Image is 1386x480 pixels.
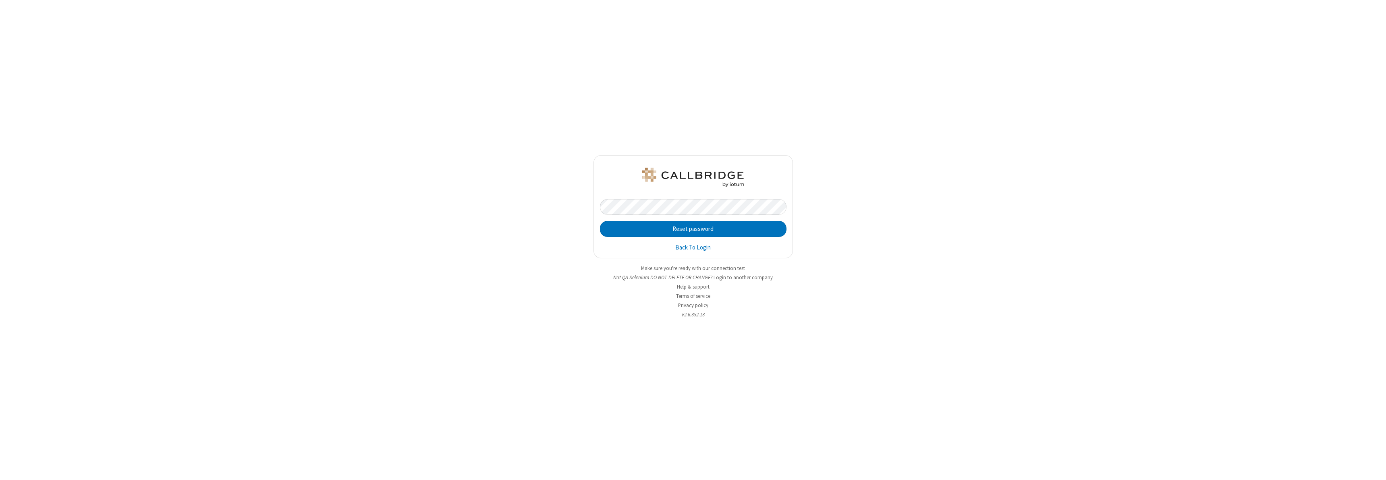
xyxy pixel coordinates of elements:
a: Terms of service [676,293,710,299]
button: Login to another company [714,274,773,281]
li: v2.6.352.13 [593,311,793,318]
button: Reset password [600,221,786,237]
iframe: Chat [1366,459,1380,474]
a: Help & support [677,283,710,290]
a: Make sure you're ready with our connection test [641,265,745,272]
a: Privacy policy [678,302,708,309]
li: Not QA Selenium DO NOT DELETE OR CHANGE? [593,274,793,281]
img: QA Selenium DO NOT DELETE OR CHANGE [641,168,745,187]
a: Back To Login [675,243,711,252]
